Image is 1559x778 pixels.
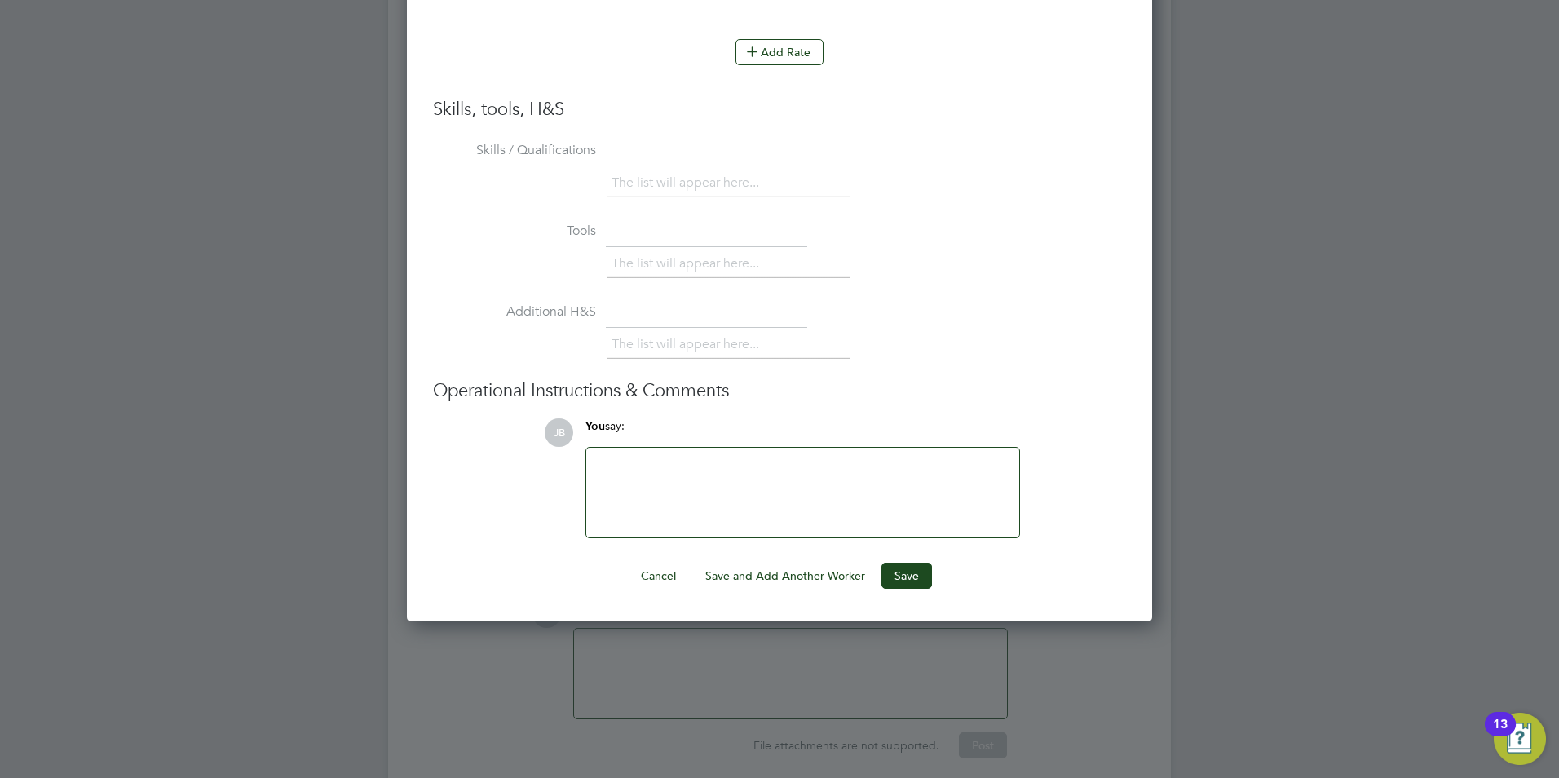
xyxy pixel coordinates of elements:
[433,223,596,240] label: Tools
[881,563,932,589] button: Save
[433,98,1126,122] h3: Skills, tools, H&S
[433,379,1126,403] h3: Operational Instructions & Comments
[612,334,766,356] li: The list will appear here...
[612,253,766,275] li: The list will appear here...
[735,39,824,65] button: Add Rate
[692,563,878,589] button: Save and Add Another Worker
[433,303,596,320] label: Additional H&S
[545,418,573,447] span: JB
[585,418,1020,447] div: say:
[1494,713,1546,765] button: Open Resource Center, 13 new notifications
[628,563,689,589] button: Cancel
[433,142,596,159] label: Skills / Qualifications
[585,419,605,433] span: You
[612,172,766,194] li: The list will appear here...
[1493,724,1508,745] div: 13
